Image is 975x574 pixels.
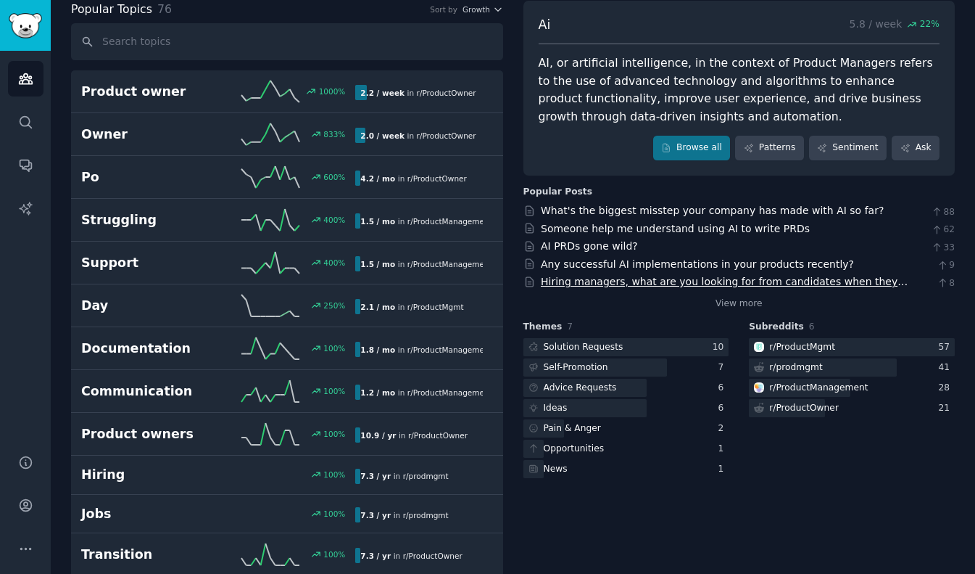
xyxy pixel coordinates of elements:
[408,431,468,440] span: r/ ProductOwner
[319,86,346,97] div: 1000 %
[541,223,810,234] a: Someone help me understand using AI to write PRDs
[403,552,462,560] span: r/ ProductOwner
[355,342,482,357] div: in
[544,422,601,435] div: Pain & Anger
[323,386,345,396] div: 100 %
[749,321,804,334] span: Subreddits
[360,174,395,183] b: 4.2 / mo
[544,341,623,354] div: Solution Requests
[523,358,729,377] a: Self-Promotion7
[523,399,729,417] a: Ideas6
[71,23,503,60] input: Search topics
[355,128,481,143] div: in
[749,338,955,356] a: ProductMgmtr/ProductMgmt57
[938,402,955,415] div: 21
[81,382,218,401] h2: Communication
[323,129,345,139] div: 833 %
[718,361,729,374] div: 7
[769,341,835,354] div: r/ ProductMgmt
[323,215,345,225] div: 400 %
[749,379,955,397] a: ProductManagementr/ProductManagement28
[541,205,884,216] a: What's the biggest misstep your company has made with AI so far?
[323,300,345,311] div: 250 %
[937,259,955,272] span: 9
[403,511,449,520] span: r/ prodmgmt
[355,385,482,400] div: in
[323,258,345,268] div: 400 %
[71,70,503,113] a: Product owner1000%2.2 / weekin r/ProductOwner
[71,199,503,242] a: Struggling400%1.5 / moin r/ProductManagement
[355,427,473,443] div: in
[81,546,218,564] h2: Transition
[360,260,395,268] b: 1.5 / mo
[892,136,939,160] a: Ask
[523,440,729,458] a: Opportunities1
[809,321,815,332] span: 6
[81,505,218,523] h2: Jobs
[523,460,729,478] a: News1
[749,358,955,377] a: r/prodmgmt41
[323,343,345,353] div: 100 %
[754,382,764,393] img: ProductManagement
[71,495,503,534] a: Jobs100%7.3 / yrin r/prodmgmt
[360,552,391,560] b: 7.3 / yr
[81,168,218,186] h2: Po
[809,136,887,160] a: Sentiment
[355,171,472,186] div: in
[407,217,492,226] span: r/ ProductManagement
[713,341,729,354] div: 10
[323,470,345,480] div: 100 %
[523,338,729,356] a: Solution Requests10
[769,382,868,395] div: r/ ProductManagement
[938,382,955,395] div: 28
[71,370,503,413] a: Communication100%1.2 / moin r/ProductManagement
[462,4,503,15] button: Growth
[71,413,503,456] a: Product owners100%10.9 / yrin r/ProductOwner
[718,443,729,456] div: 1
[718,422,729,435] div: 2
[71,113,503,156] a: Owner833%2.0 / weekin r/ProductOwner
[323,509,345,519] div: 100 %
[539,54,940,126] div: AI, or artificial intelligence, in the context of Product Managers refers to the use of advanced ...
[323,429,345,439] div: 100 %
[462,4,490,15] span: Growth
[81,83,218,101] h2: Product owner
[9,13,42,38] img: GummySearch logo
[407,303,464,311] span: r/ ProductMgmt
[769,361,822,374] div: r/ prodmgmt
[360,511,391,520] b: 7.3 / yr
[81,211,218,229] h2: Struggling
[938,341,955,354] div: 57
[523,186,593,199] div: Popular Posts
[403,472,449,480] span: r/ prodmgmt
[931,206,955,219] span: 88
[157,2,172,16] span: 76
[407,345,492,354] span: r/ ProductManagement
[407,174,467,183] span: r/ ProductOwner
[544,443,605,456] div: Opportunities
[541,258,854,270] a: Any successful AI implementations in your products recently?
[938,361,955,374] div: 41
[360,472,391,480] b: 7.3 / yr
[417,131,476,140] span: r/ ProductOwner
[920,18,939,31] span: 22 %
[544,463,568,476] div: News
[360,89,404,97] b: 2.2 / week
[718,402,729,415] div: 6
[71,284,503,327] a: Day250%2.1 / moin r/ProductMgmt
[523,321,563,334] span: Themes
[355,469,453,484] div: in
[754,342,764,352] img: ProductMgmt
[567,321,573,332] span: 7
[71,327,503,370] a: Documentation100%1.8 / moin r/ProductManagement
[360,303,395,311] b: 2.1 / mo
[360,431,396,440] b: 10.9 / yr
[355,85,481,100] div: in
[323,549,345,559] div: 100 %
[523,419,729,438] a: Pain & Anger2
[407,388,492,397] span: r/ ProductManagement
[931,242,955,255] span: 33
[715,298,763,311] a: View more
[355,299,468,314] div: in
[417,89,476,97] span: r/ ProductOwner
